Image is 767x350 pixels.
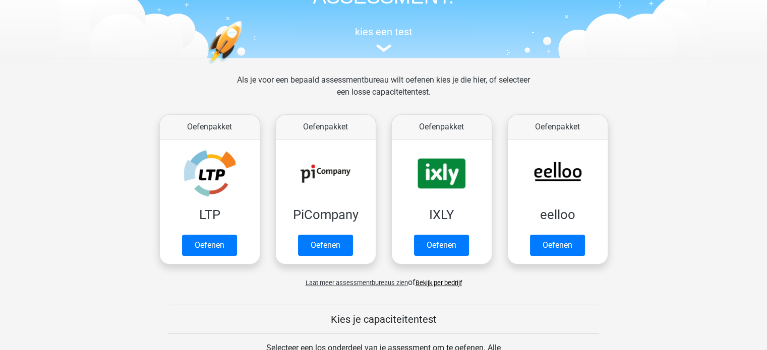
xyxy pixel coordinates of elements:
[229,74,538,110] div: Als je voor een bepaald assessmentbureau wilt oefenen kies je die hier, of selecteer een losse ca...
[414,235,469,256] a: Oefenen
[306,279,408,287] span: Laat meer assessmentbureaus zien
[168,313,599,325] h5: Kies je capaciteitentest
[207,21,281,112] img: oefenen
[530,235,585,256] a: Oefenen
[182,235,237,256] a: Oefenen
[376,44,391,52] img: assessment
[152,268,616,289] div: of
[298,235,353,256] a: Oefenen
[152,26,616,52] a: kies een test
[152,26,616,38] h5: kies een test
[416,279,462,287] a: Bekijk per bedrijf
